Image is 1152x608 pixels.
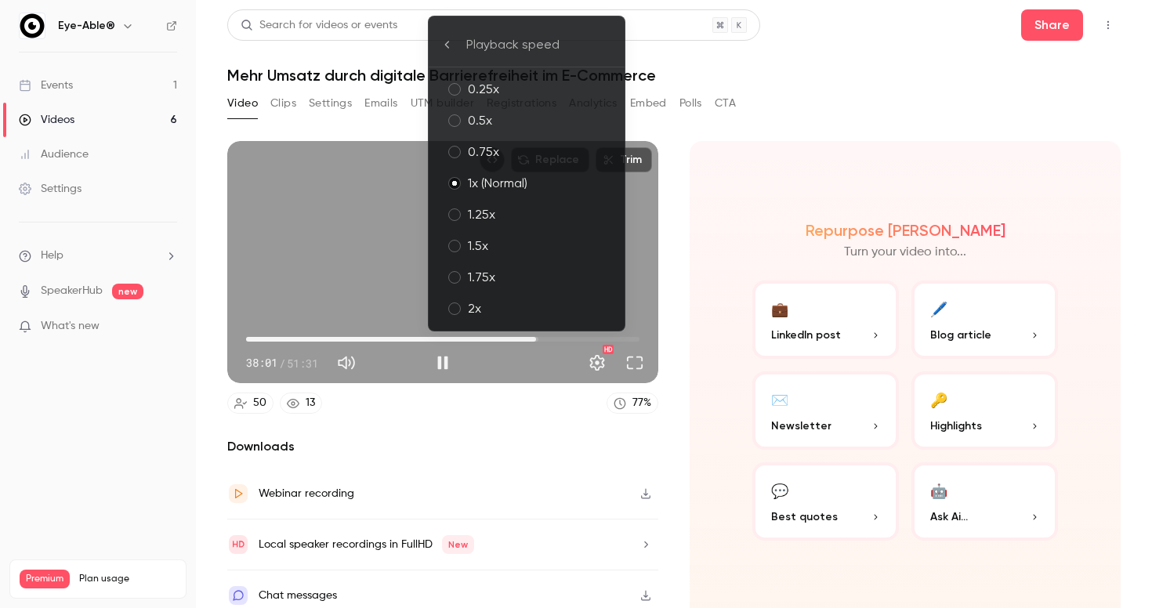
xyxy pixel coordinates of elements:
div: 1.25x [468,205,612,224]
ul: Settings [429,16,625,331]
div: 0.75x [468,143,612,161]
div: 1x (Normal) [468,174,612,193]
div: 2x [468,299,612,318]
div: 1.75x [468,268,612,287]
div: 1.5x [468,237,612,255]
